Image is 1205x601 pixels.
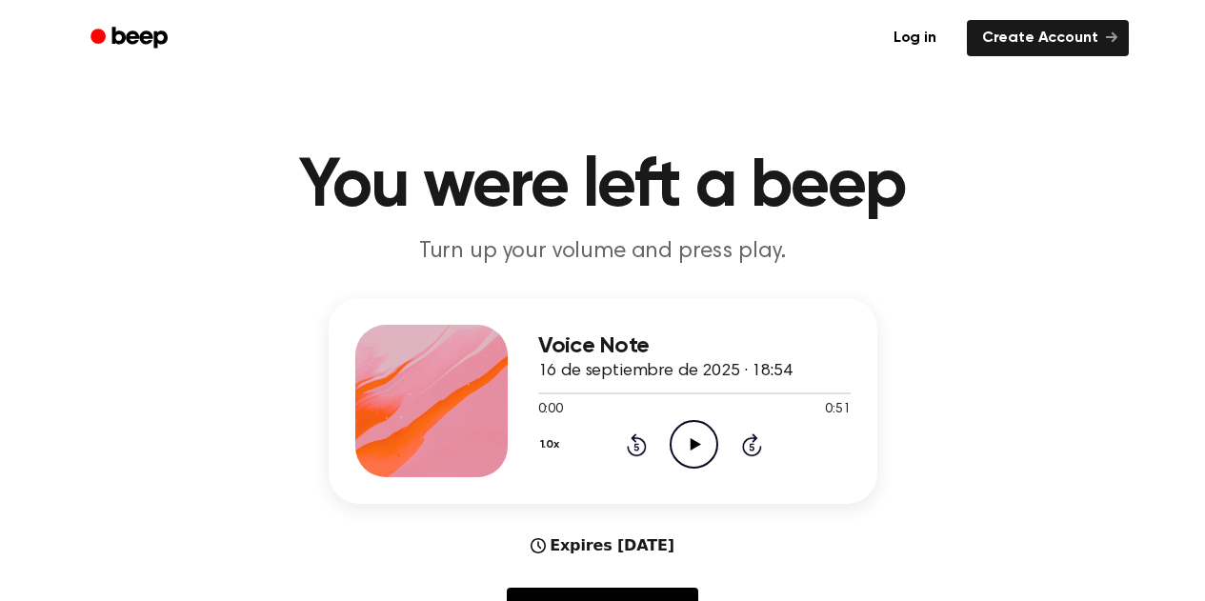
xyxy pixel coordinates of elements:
h1: You were left a beep [115,152,1091,221]
span: 0:51 [825,400,850,420]
a: Beep [77,20,185,57]
button: 1.0x [538,429,567,461]
h3: Voice Note [538,333,851,359]
a: Create Account [967,20,1129,56]
span: 0:00 [538,400,563,420]
p: Turn up your volume and press play. [237,236,969,268]
span: 16 de septiembre de 2025 · 18:54 [538,363,793,380]
div: Expires [DATE] [531,534,674,557]
a: Log in [874,16,955,60]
